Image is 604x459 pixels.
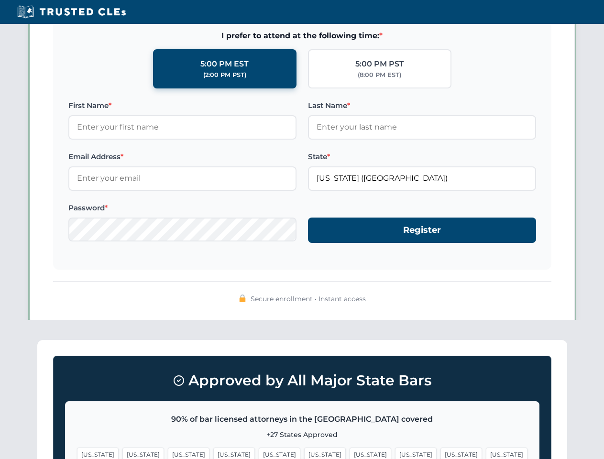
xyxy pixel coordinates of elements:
[308,166,536,190] input: Florida (FL)
[239,295,246,302] img: 🔒
[203,70,246,80] div: (2:00 PM PST)
[308,151,536,163] label: State
[68,100,297,111] label: First Name
[308,115,536,139] input: Enter your last name
[14,5,129,19] img: Trusted CLEs
[308,218,536,243] button: Register
[68,202,297,214] label: Password
[68,30,536,42] span: I prefer to attend at the following time:
[77,429,527,440] p: +27 States Approved
[68,166,297,190] input: Enter your email
[65,368,539,393] h3: Approved by All Major State Bars
[355,58,404,70] div: 5:00 PM PST
[68,151,297,163] label: Email Address
[358,70,401,80] div: (8:00 PM EST)
[251,294,366,304] span: Secure enrollment • Instant access
[68,115,297,139] input: Enter your first name
[308,100,536,111] label: Last Name
[200,58,249,70] div: 5:00 PM EST
[77,413,527,426] p: 90% of bar licensed attorneys in the [GEOGRAPHIC_DATA] covered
